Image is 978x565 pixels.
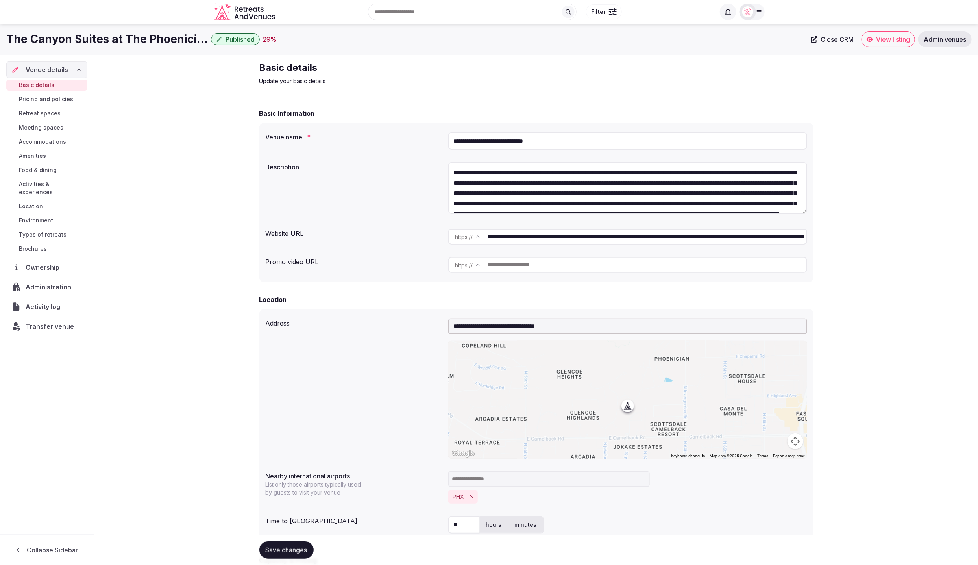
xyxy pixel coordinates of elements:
a: Basic details [6,80,87,91]
div: Time to [GEOGRAPHIC_DATA] [266,513,442,526]
span: View listing [876,35,910,43]
span: Retreat spaces [19,109,61,117]
span: Activity log [26,302,63,311]
a: Administration [6,279,87,295]
a: Close CRM [806,31,858,47]
a: Brochures [6,243,87,254]
a: Pricing and policies [6,94,87,105]
button: Keyboard shortcuts [671,453,705,459]
span: Transfer venue [26,322,74,331]
p: Update your basic details [259,77,524,85]
img: Google [450,448,476,459]
a: Types of retreats [6,229,87,240]
a: View listing [862,31,915,47]
button: Published [211,33,260,45]
a: Accommodations [6,136,87,147]
a: Meeting spaces [6,122,87,133]
a: Activities & experiences [6,179,87,198]
button: 29% [263,35,277,44]
label: Nearby international airports [266,473,442,479]
span: Amenities [19,152,46,160]
a: Report a map error [773,454,805,458]
div: Promo video URL [266,254,442,267]
a: Amenities [6,150,87,161]
button: Transfer venue [6,318,87,335]
a: Visit the homepage [214,3,277,21]
span: Types of retreats [19,231,67,239]
span: Venue details [26,65,68,74]
svg: Retreats and Venues company logo [214,3,277,21]
span: Collapse Sidebar [27,546,78,554]
a: Retreat spaces [6,108,87,119]
span: Ownership [26,263,63,272]
span: Food & dining [19,166,57,174]
span: Accommodations [19,138,66,146]
span: Activities & experiences [19,180,84,196]
span: Filter [591,8,606,16]
span: Environment [19,217,53,224]
label: hours [480,515,508,535]
h2: Basic Information [259,109,315,118]
a: Environment [6,215,87,226]
span: Admin venues [924,35,966,43]
span: Basic details [19,81,54,89]
label: Venue name [266,134,442,140]
button: Save changes [259,541,314,559]
h2: Location [259,295,287,304]
a: Activity log [6,298,87,315]
button: Map camera controls [788,433,803,449]
button: PHX [453,493,464,501]
img: miaceralde [742,6,753,17]
button: Collapse Sidebar [6,541,87,559]
span: Meeting spaces [19,124,63,132]
span: Save changes [266,546,307,554]
button: Remove PHX [468,493,476,501]
span: Administration [26,282,74,292]
span: Close CRM [821,35,854,43]
a: Terms (opens in new tab) [758,454,769,458]
a: Open this area in Google Maps (opens a new window) [450,448,476,459]
h2: Basic details [259,61,524,74]
label: minutes [508,515,543,535]
a: Location [6,201,87,212]
span: Pricing and policies [19,95,73,103]
div: Address [266,315,442,328]
a: Admin venues [918,31,972,47]
h1: The Canyon Suites at The Phoenician [6,31,208,47]
span: Brochures [19,245,47,253]
a: Ownership [6,259,87,276]
a: Food & dining [6,165,87,176]
span: Map data ©2025 Google [710,454,753,458]
button: Filter [586,4,622,19]
div: Website URL [266,226,442,238]
span: Location [19,202,43,210]
label: Description [266,164,442,170]
span: Published [226,35,255,43]
div: 29 % [263,35,277,44]
p: List only those airports typically used by guests to visit your venue [266,481,366,496]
